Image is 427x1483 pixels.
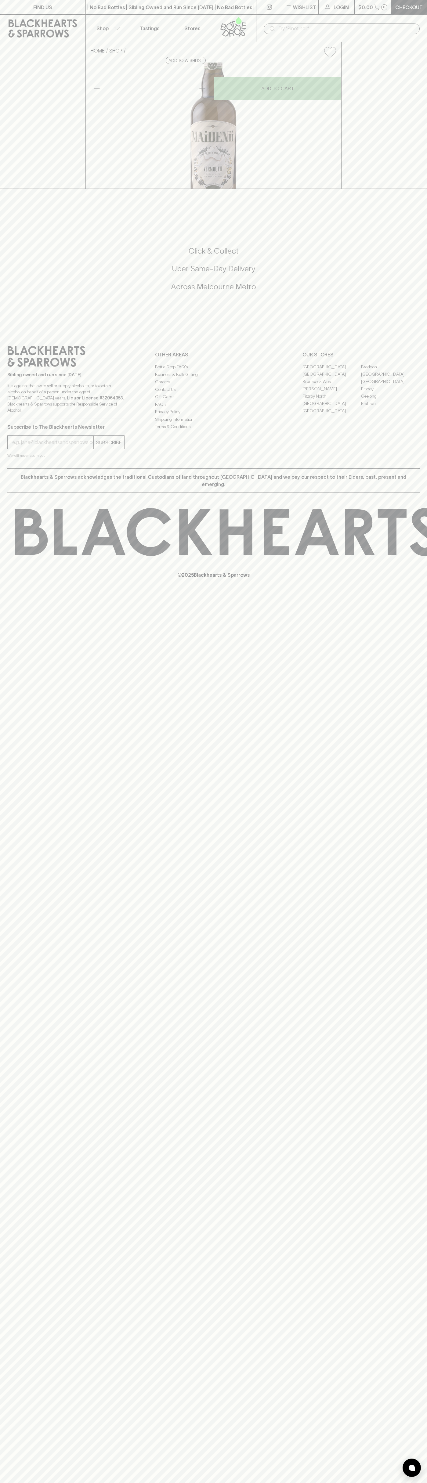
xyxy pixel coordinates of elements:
[7,264,420,274] h5: Uber Same-Day Delivery
[293,4,316,11] p: Wishlist
[278,24,415,34] input: Try "Pinot noir"
[155,351,272,358] p: OTHER AREAS
[302,351,420,358] p: OUR STORES
[302,363,361,370] a: [GEOGRAPHIC_DATA]
[140,25,159,32] p: Tastings
[155,378,272,386] a: Careers
[96,439,122,446] p: SUBSCRIBE
[7,372,125,378] p: Sibling owned and run since [DATE]
[128,15,171,42] a: Tastings
[302,385,361,392] a: [PERSON_NAME]
[109,48,122,53] a: SHOP
[395,4,423,11] p: Checkout
[361,378,420,385] a: [GEOGRAPHIC_DATA]
[302,400,361,407] a: [GEOGRAPHIC_DATA]
[302,392,361,400] a: Fitzroy North
[361,385,420,392] a: Fitzroy
[155,386,272,393] a: Contact Us
[155,408,272,416] a: Privacy Policy
[12,473,415,488] p: Blackhearts & Sparrows acknowledges the traditional Custodians of land throughout [GEOGRAPHIC_DAT...
[261,85,294,92] p: ADD TO CART
[155,371,272,378] a: Business & Bulk Gifting
[155,416,272,423] a: Shipping Information
[214,77,341,100] button: ADD TO CART
[7,383,125,413] p: It is against the law to sell or supply alcohol to, or to obtain alcohol on behalf of a person un...
[361,392,420,400] a: Geelong
[409,1465,415,1471] img: bubble-icon
[322,45,338,60] button: Add to wishlist
[171,15,214,42] a: Stores
[302,370,361,378] a: [GEOGRAPHIC_DATA]
[94,436,124,449] button: SUBSCRIBE
[383,5,385,9] p: 0
[33,4,52,11] p: FIND US
[91,48,105,53] a: HOME
[334,4,349,11] p: Login
[155,401,272,408] a: FAQ's
[358,4,373,11] p: $0.00
[7,282,420,292] h5: Across Melbourne Metro
[361,370,420,378] a: [GEOGRAPHIC_DATA]
[155,423,272,431] a: Terms & Conditions
[184,25,200,32] p: Stores
[302,407,361,414] a: [GEOGRAPHIC_DATA]
[361,363,420,370] a: Braddon
[86,15,128,42] button: Shop
[7,423,125,431] p: Subscribe to The Blackhearts Newsletter
[7,222,420,324] div: Call to action block
[7,246,420,256] h5: Click & Collect
[166,57,206,64] button: Add to wishlist
[155,363,272,371] a: Bottle Drop FAQ's
[155,393,272,401] a: Gift Cards
[12,438,93,447] input: e.g. jane@blackheartsandsparrows.com.au
[361,400,420,407] a: Prahran
[86,63,341,189] img: 3408.png
[96,25,109,32] p: Shop
[7,453,125,459] p: We will never spam you
[67,395,123,400] strong: Liquor License #32064953
[302,378,361,385] a: Brunswick West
